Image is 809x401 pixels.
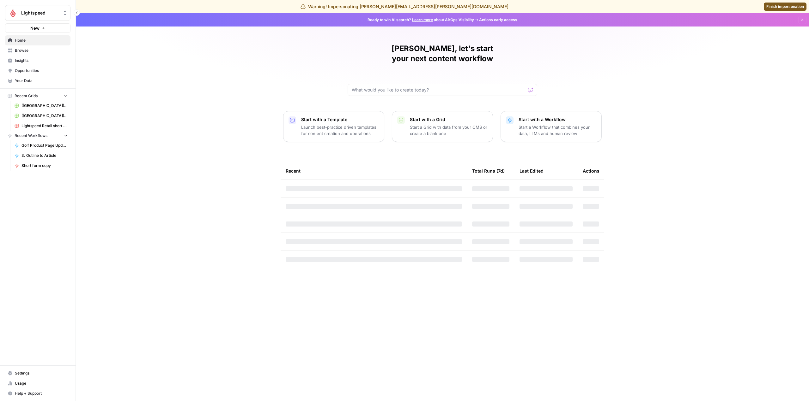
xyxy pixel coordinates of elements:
[21,10,59,16] span: Lightspeed
[283,111,384,142] button: Start with a TemplateLaunch best-practice driven templates for content creation and operations
[410,124,488,137] p: Start a Grid with data from your CMS or create a blank one
[583,162,599,180] div: Actions
[286,162,462,180] div: Recent
[15,133,47,139] span: Recent Workflows
[21,113,68,119] span: ([GEOGRAPHIC_DATA]) [DEMOGRAPHIC_DATA] - Generate Articles
[368,17,474,23] span: Ready to win AI search? about AirOps Visibility
[15,370,68,376] span: Settings
[301,124,379,137] p: Launch best-practice driven templates for content creation and operations
[15,391,68,396] span: Help + Support
[15,58,68,63] span: Insights
[12,140,70,150] a: Golf Product Page Update
[5,45,70,56] a: Browse
[21,103,68,109] span: ([GEOGRAPHIC_DATA]) [DEMOGRAPHIC_DATA] - Generate Articles
[15,68,68,74] span: Opportunities
[519,124,596,137] p: Start a Workflow that combines your data, LLMs and human review
[479,17,517,23] span: Actions early access
[7,7,19,19] img: Lightspeed Logo
[15,48,68,53] span: Browse
[764,3,806,11] a: Finish impersonation
[5,91,70,101] button: Recent Grids
[5,5,70,21] button: Workspace: Lightspeed
[412,17,433,22] a: Learn more
[410,116,488,123] p: Start with a Grid
[501,111,602,142] button: Start with a WorkflowStart a Workflow that combines your data, LLMs and human review
[21,143,68,148] span: Golf Product Page Update
[12,121,70,131] a: Lightspeed Retail short form ad copy - Agnostic
[5,66,70,76] a: Opportunities
[21,123,68,129] span: Lightspeed Retail short form ad copy - Agnostic
[5,76,70,86] a: Your Data
[15,93,38,99] span: Recent Grids
[21,153,68,158] span: 3. Outline to Article
[301,116,379,123] p: Start with a Template
[5,23,70,33] button: New
[15,78,68,84] span: Your Data
[12,101,70,111] a: ([GEOGRAPHIC_DATA]) [DEMOGRAPHIC_DATA] - Generate Articles
[12,150,70,161] a: 3. Outline to Article
[12,111,70,121] a: ([GEOGRAPHIC_DATA]) [DEMOGRAPHIC_DATA] - Generate Articles
[5,56,70,66] a: Insights
[352,87,526,93] input: What would you like to create today?
[5,35,70,45] a: Home
[5,378,70,388] a: Usage
[5,131,70,140] button: Recent Workflows
[5,388,70,398] button: Help + Support
[766,4,804,9] span: Finish impersonation
[348,44,537,64] h1: [PERSON_NAME], let's start your next content workflow
[520,162,544,180] div: Last Edited
[392,111,493,142] button: Start with a GridStart a Grid with data from your CMS or create a blank one
[15,38,68,43] span: Home
[21,163,68,168] span: Short form copy
[5,368,70,378] a: Settings
[472,162,505,180] div: Total Runs (7d)
[519,116,596,123] p: Start with a Workflow
[12,161,70,171] a: Short form copy
[15,380,68,386] span: Usage
[30,25,40,31] span: New
[301,3,508,10] div: Warning! Impersonating [PERSON_NAME][EMAIL_ADDRESS][PERSON_NAME][DOMAIN_NAME]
